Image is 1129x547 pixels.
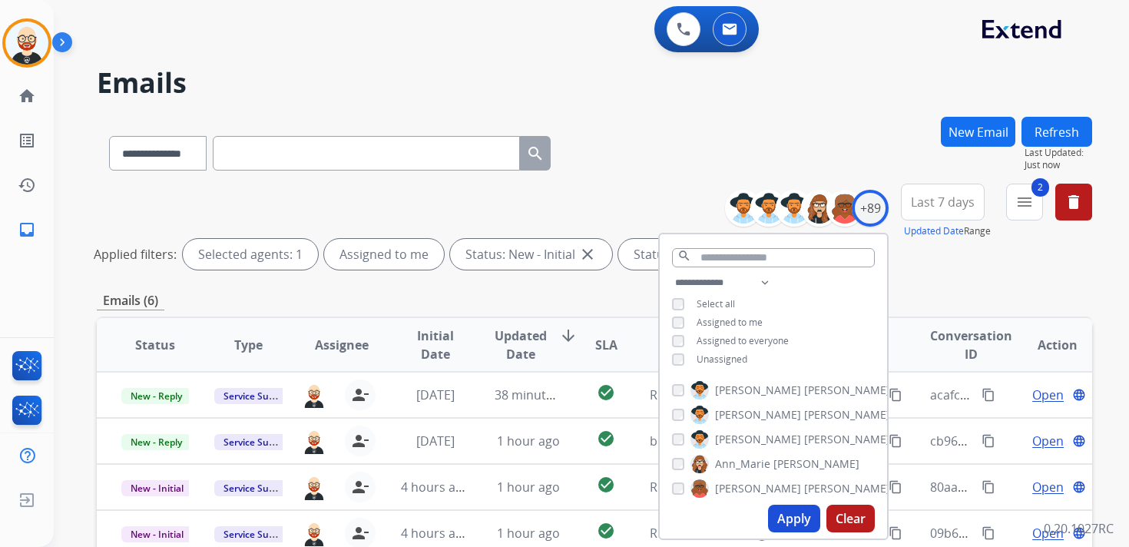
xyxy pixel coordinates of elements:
[401,327,468,363] span: Initial Date
[1032,386,1064,404] span: Open
[5,22,48,65] img: avatar
[416,433,455,449] span: [DATE]
[1072,388,1086,402] mat-icon: language
[497,433,560,449] span: 1 hour ago
[697,353,747,366] span: Unassigned
[351,524,369,542] mat-icon: person_remove
[982,388,995,402] mat-icon: content_copy
[214,388,302,404] span: Service Support
[214,480,302,496] span: Service Support
[121,434,191,450] span: New - Reply
[715,432,801,447] span: [PERSON_NAME]
[495,327,547,363] span: Updated Date
[904,225,964,237] button: Updated Date
[234,336,263,354] span: Type
[18,131,36,150] mat-icon: list_alt
[97,291,164,310] p: Emails (6)
[94,245,177,264] p: Applied filters:
[1032,524,1064,542] span: Open
[121,388,191,404] span: New - Reply
[1064,193,1083,211] mat-icon: delete
[889,480,902,494] mat-icon: content_copy
[941,117,1015,147] button: New Email
[998,318,1092,372] th: Action
[1032,432,1064,450] span: Open
[982,480,995,494] mat-icon: content_copy
[697,334,789,347] span: Assigned to everyone
[804,432,890,447] span: [PERSON_NAME]
[715,383,801,398] span: [PERSON_NAME]
[650,525,986,542] span: Re: [PERSON_NAME] has been shipped to you for servicing
[315,336,369,354] span: Assignee
[1015,193,1034,211] mat-icon: menu
[351,386,369,404] mat-icon: person_remove
[18,87,36,105] mat-icon: home
[804,383,890,398] span: [PERSON_NAME]
[597,476,615,494] mat-icon: check_circle
[901,184,985,220] button: Last 7 days
[497,479,560,496] span: 1 hour ago
[1072,434,1086,448] mat-icon: language
[495,386,584,403] span: 38 minutes ago
[768,505,820,532] button: Apply
[1044,519,1114,538] p: 0.20.1027RC
[18,220,36,239] mat-icon: inbox
[697,316,763,329] span: Assigned to me
[121,480,193,496] span: New - Initial
[618,239,780,270] div: Status: New - Reply
[804,407,890,423] span: [PERSON_NAME]
[351,478,369,496] mat-icon: person_remove
[526,144,545,163] mat-icon: search
[18,176,36,194] mat-icon: history
[597,522,615,540] mat-icon: check_circle
[214,526,302,542] span: Service Support
[677,249,691,263] mat-icon: search
[889,434,902,448] mat-icon: content_copy
[595,336,617,354] span: SLA
[450,239,612,270] div: Status: New - Initial
[715,407,801,423] span: [PERSON_NAME]
[302,474,326,500] img: agent-avatar
[697,297,735,310] span: Select all
[1006,184,1043,220] button: 2
[1025,147,1092,159] span: Last Updated:
[121,526,193,542] span: New - Initial
[904,224,991,237] span: Range
[1025,159,1092,171] span: Just now
[715,456,770,472] span: Ann_Marie
[97,68,1092,98] h2: Emails
[773,456,859,472] span: [PERSON_NAME]
[351,432,369,450] mat-icon: person_remove
[416,386,455,403] span: [DATE]
[911,199,975,205] span: Last 7 days
[715,481,801,496] span: [PERSON_NAME]
[982,526,995,540] mat-icon: content_copy
[183,239,318,270] div: Selected agents: 1
[826,505,875,532] button: Clear
[1072,480,1086,494] mat-icon: language
[889,526,902,540] mat-icon: content_copy
[578,245,597,264] mat-icon: close
[401,479,470,496] span: 4 hours ago
[135,336,175,354] span: Status
[597,429,615,448] mat-icon: check_circle
[559,327,578,345] mat-icon: arrow_downward
[214,434,302,450] span: Service Support
[597,383,615,402] mat-icon: check_circle
[889,388,902,402] mat-icon: content_copy
[1032,478,1064,496] span: Open
[302,382,326,408] img: agent-avatar
[497,525,560,542] span: 1 hour ago
[302,520,326,546] img: agent-avatar
[302,428,326,454] img: agent-avatar
[324,239,444,270] div: Assigned to me
[930,327,1012,363] span: Conversation ID
[852,190,889,227] div: +89
[1021,117,1092,147] button: Refresh
[804,481,890,496] span: [PERSON_NAME]
[982,434,995,448] mat-icon: content_copy
[401,525,470,542] span: 4 hours ago
[1031,178,1049,197] span: 2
